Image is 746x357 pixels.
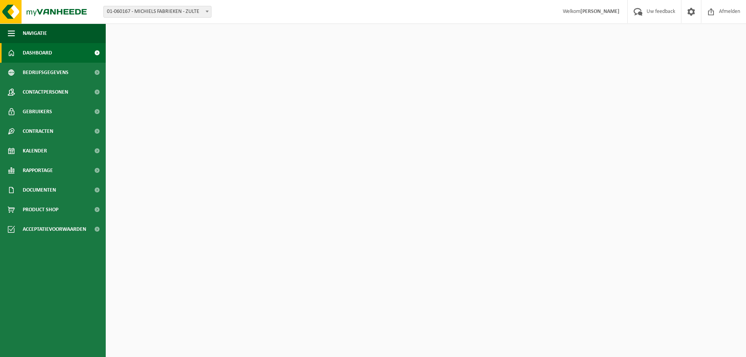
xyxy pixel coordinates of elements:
[23,121,53,141] span: Contracten
[103,6,211,18] span: 01-060167 - MICHIELS FABRIEKEN - ZULTE
[23,102,52,121] span: Gebruikers
[23,24,47,43] span: Navigatie
[23,141,47,161] span: Kalender
[23,161,53,180] span: Rapportage
[23,200,58,219] span: Product Shop
[23,219,86,239] span: Acceptatievoorwaarden
[580,9,620,14] strong: [PERSON_NAME]
[23,43,52,63] span: Dashboard
[104,6,211,17] span: 01-060167 - MICHIELS FABRIEKEN - ZULTE
[23,180,56,200] span: Documenten
[23,63,69,82] span: Bedrijfsgegevens
[23,82,68,102] span: Contactpersonen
